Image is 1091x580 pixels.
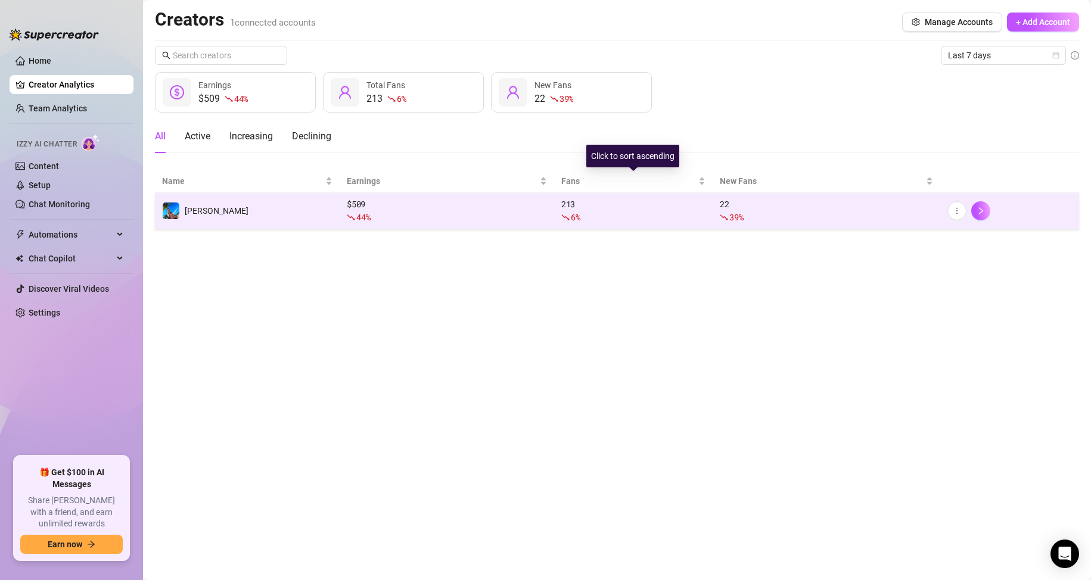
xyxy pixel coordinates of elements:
div: Declining [292,129,331,144]
span: thunderbolt [15,230,25,239]
a: Team Analytics [29,104,87,113]
div: 22 [534,92,573,106]
span: Fans [561,174,696,188]
th: Fans [554,170,713,193]
img: AI Chatter [82,134,100,151]
div: All [155,129,166,144]
span: + Add Account [1016,17,1070,27]
span: setting [912,18,920,26]
div: 213 [561,198,705,224]
h2: Creators [155,8,316,31]
button: Manage Accounts [902,13,1002,32]
span: Automations [29,225,113,244]
button: + Add Account [1007,13,1079,32]
span: more [953,207,961,215]
span: 6 % [397,93,406,104]
div: 213 [366,92,406,106]
span: Share [PERSON_NAME] with a friend, and earn unlimited rewards [20,495,123,530]
span: user [338,85,352,99]
span: fall [387,95,396,103]
span: 44 % [234,93,248,104]
span: arrow-right [87,540,95,548]
span: dollar-circle [170,85,184,99]
div: Active [185,129,210,144]
div: $509 [198,92,248,106]
span: New Fans [534,80,571,90]
a: Creator Analytics [29,75,124,94]
span: Chat Copilot [29,249,113,268]
span: Earnings [198,80,231,90]
span: 6 % [571,211,580,223]
span: right [977,207,985,215]
img: Ryan [163,202,179,219]
span: Izzy AI Chatter [17,139,77,150]
span: fall [225,95,233,103]
th: New Fans [713,170,940,193]
th: Earnings [340,170,554,193]
span: Manage Accounts [925,17,993,27]
a: Discover Viral Videos [29,284,109,294]
img: logo-BBDzfeDw.svg [10,29,99,40]
span: search [162,51,170,60]
span: fall [561,213,570,222]
span: fall [720,213,728,222]
button: right [971,201,990,220]
span: 1 connected accounts [230,17,316,28]
span: Earnings [347,174,537,188]
span: Total Fans [366,80,405,90]
a: Content [29,161,59,171]
th: Name [155,170,340,193]
a: Settings [29,308,60,317]
span: 39 % [729,211,743,223]
span: Earn now [48,540,82,549]
button: Earn nowarrow-right [20,535,123,554]
input: Search creators [173,49,271,62]
div: Click to sort ascending [586,145,679,167]
div: 22 [720,198,933,224]
span: fall [347,213,355,222]
a: Chat Monitoring [29,199,90,209]
a: Home [29,56,51,66]
span: Last 7 days [948,46,1059,64]
span: calendar [1052,52,1059,59]
div: Increasing [229,129,273,144]
span: user [506,85,520,99]
a: Setup [29,180,51,190]
span: 39 % [560,93,573,104]
span: fall [550,95,558,103]
span: New Fans [720,174,924,188]
span: 44 % [356,211,370,223]
div: Open Intercom Messenger [1050,540,1079,568]
div: $ 509 [347,198,547,224]
span: 🎁 Get $100 in AI Messages [20,467,123,490]
span: [PERSON_NAME] [185,206,248,216]
span: Name [162,174,323,188]
span: info-circle [1071,51,1079,60]
img: Chat Copilot [15,254,23,263]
